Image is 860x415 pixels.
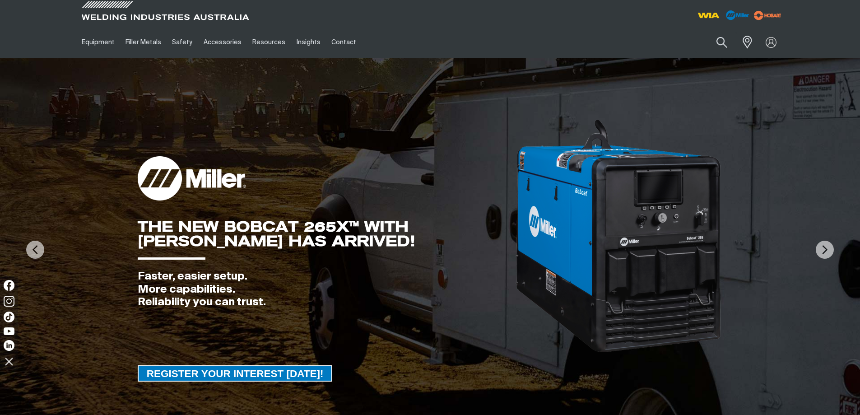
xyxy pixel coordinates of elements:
img: NextArrow [816,241,834,259]
img: Instagram [4,296,14,307]
a: REGISTER YOUR INTEREST TODAY! [138,365,333,382]
a: Contact [326,27,362,58]
a: Equipment [76,27,120,58]
span: REGISTER YOUR INTEREST [DATE]! [139,365,332,382]
a: Accessories [198,27,247,58]
div: Faster, easier setup. More capabilities. Reliability you can trust. [138,270,515,309]
a: Insights [291,27,325,58]
img: Facebook [4,280,14,291]
img: miller [751,9,784,22]
img: TikTok [4,312,14,322]
div: THE NEW BOBCAT 265X™ WITH [PERSON_NAME] HAS ARRIVED! [138,219,515,248]
img: hide socials [1,354,17,369]
nav: Main [76,27,607,58]
img: PrevArrow [26,241,44,259]
input: Product name or item number... [695,32,737,53]
img: YouTube [4,327,14,335]
button: Search products [707,32,737,53]
img: LinkedIn [4,340,14,351]
a: Filler Metals [120,27,167,58]
a: Safety [167,27,198,58]
a: Resources [247,27,291,58]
